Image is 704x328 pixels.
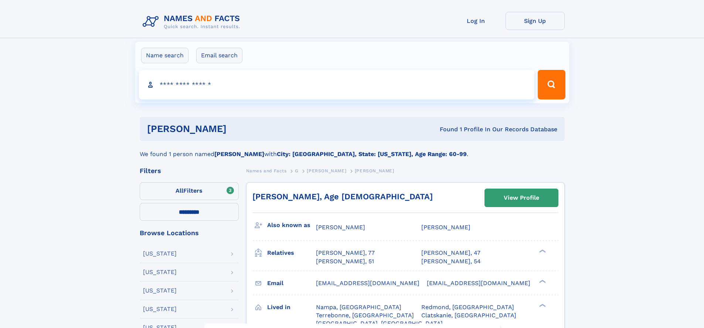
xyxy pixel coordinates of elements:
[147,124,333,133] h1: [PERSON_NAME]
[140,12,246,32] img: Logo Names and Facts
[316,304,401,311] span: Nampa, [GEOGRAPHIC_DATA]
[421,224,470,231] span: [PERSON_NAME]
[143,288,177,294] div: [US_STATE]
[446,12,506,30] a: Log In
[267,301,316,314] h3: Lived in
[139,70,535,99] input: search input
[196,48,242,63] label: Email search
[537,249,546,254] div: ❯
[421,249,480,257] a: [PERSON_NAME], 47
[307,166,346,175] a: [PERSON_NAME]
[421,257,481,266] a: [PERSON_NAME], 54
[307,168,346,173] span: [PERSON_NAME]
[316,257,374,266] a: [PERSON_NAME], 51
[537,279,546,284] div: ❯
[316,224,365,231] span: [PERSON_NAME]
[141,48,188,63] label: Name search
[246,166,287,175] a: Names and Facts
[140,230,239,236] div: Browse Locations
[316,249,375,257] a: [PERSON_NAME], 77
[504,189,539,206] div: View Profile
[140,182,239,200] label: Filters
[214,151,264,158] b: [PERSON_NAME]
[316,320,443,327] span: [GEOGRAPHIC_DATA], [GEOGRAPHIC_DATA]
[140,168,239,174] div: Filters
[143,306,177,312] div: [US_STATE]
[316,280,419,287] span: [EMAIL_ADDRESS][DOMAIN_NAME]
[267,247,316,259] h3: Relatives
[140,141,565,159] div: We found 1 person named with .
[333,125,557,133] div: Found 1 Profile In Our Records Database
[267,219,316,231] h3: Also known as
[277,151,467,158] b: City: [GEOGRAPHIC_DATA], State: [US_STATE], Age Range: 60-99
[252,192,433,201] a: [PERSON_NAME], Age [DEMOGRAPHIC_DATA]
[421,312,516,319] span: Clatskanie, [GEOGRAPHIC_DATA]
[267,277,316,290] h3: Email
[355,168,394,173] span: [PERSON_NAME]
[538,70,565,99] button: Search Button
[295,168,299,173] span: G
[143,251,177,257] div: [US_STATE]
[143,269,177,275] div: [US_STATE]
[506,12,565,30] a: Sign Up
[316,312,414,319] span: Terrebonne, [GEOGRAPHIC_DATA]
[176,187,183,194] span: All
[537,303,546,308] div: ❯
[427,280,530,287] span: [EMAIL_ADDRESS][DOMAIN_NAME]
[421,304,514,311] span: Redmond, [GEOGRAPHIC_DATA]
[485,189,558,207] a: View Profile
[295,166,299,175] a: G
